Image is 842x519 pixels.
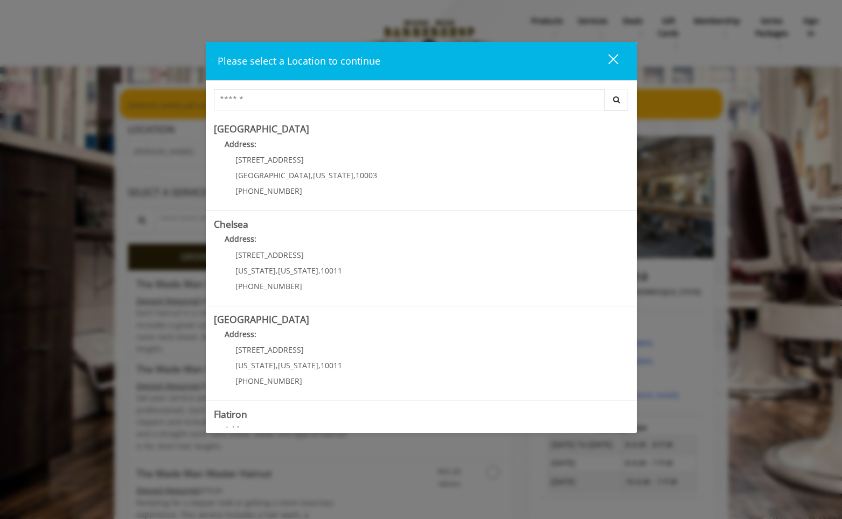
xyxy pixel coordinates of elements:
[276,265,278,276] span: ,
[610,96,623,103] i: Search button
[356,170,377,180] span: 10003
[214,89,629,116] div: Center Select
[318,360,321,370] span: ,
[278,360,318,370] span: [US_STATE]
[235,170,311,180] span: [GEOGRAPHIC_DATA]
[313,170,353,180] span: [US_STATE]
[225,139,256,149] b: Address:
[235,155,304,165] span: [STREET_ADDRESS]
[353,170,356,180] span: ,
[596,53,617,69] div: close dialog
[214,408,247,420] b: Flatiron
[321,265,342,276] span: 10011
[214,89,605,110] input: Search Center
[235,250,304,260] span: [STREET_ADDRESS]
[588,50,625,72] button: close dialog
[225,424,256,434] b: Address:
[276,360,278,370] span: ,
[218,54,380,67] span: Please select a Location to continue
[214,122,309,135] b: [GEOGRAPHIC_DATA]
[278,265,318,276] span: [US_STATE]
[235,345,304,355] span: [STREET_ADDRESS]
[214,313,309,326] b: [GEOGRAPHIC_DATA]
[225,234,256,244] b: Address:
[235,186,302,196] span: [PHONE_NUMBER]
[321,360,342,370] span: 10011
[318,265,321,276] span: ,
[311,170,313,180] span: ,
[235,281,302,291] span: [PHONE_NUMBER]
[235,376,302,386] span: [PHONE_NUMBER]
[225,329,256,339] b: Address:
[214,218,248,230] b: Chelsea
[235,360,276,370] span: [US_STATE]
[235,265,276,276] span: [US_STATE]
